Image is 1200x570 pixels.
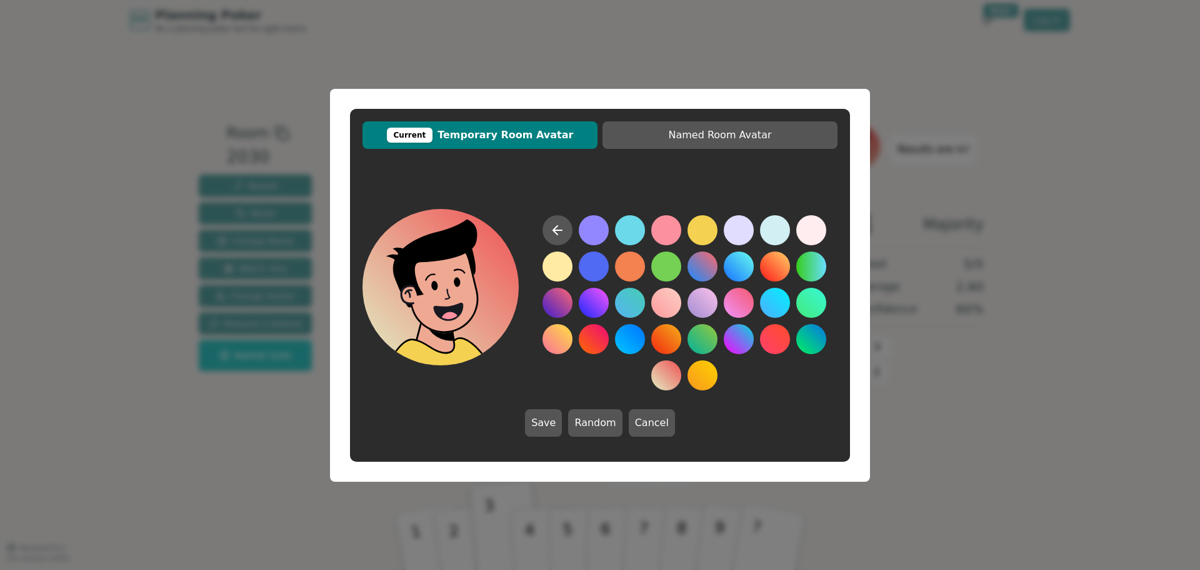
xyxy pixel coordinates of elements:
span: Named Room Avatar [609,128,831,143]
div: Current [387,128,433,143]
button: Random [568,409,622,437]
span: Temporary Room Avatar [369,128,591,143]
button: Named Room Avatar [602,121,837,149]
button: CurrentTemporary Room Avatar [362,121,597,149]
button: Save [525,409,562,437]
button: Cancel [629,409,675,437]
